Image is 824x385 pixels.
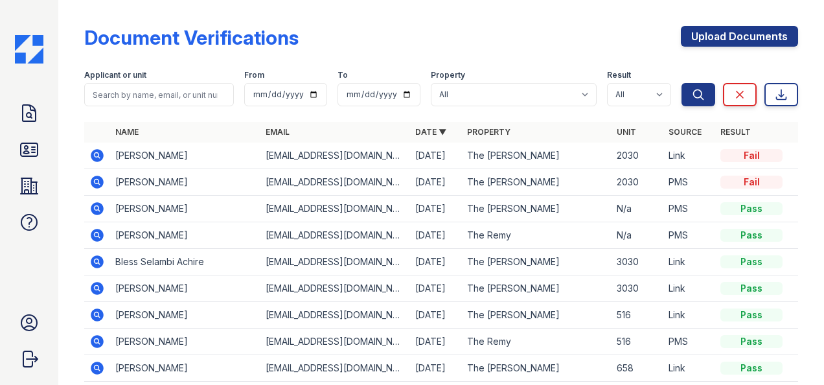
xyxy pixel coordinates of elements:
[462,143,612,169] td: The [PERSON_NAME]
[462,196,612,222] td: The [PERSON_NAME]
[462,169,612,196] td: The [PERSON_NAME]
[260,355,410,382] td: [EMAIL_ADDRESS][DOMAIN_NAME]
[110,249,260,275] td: Bless Selambi Achire
[260,196,410,222] td: [EMAIL_ADDRESS][DOMAIN_NAME]
[410,143,462,169] td: [DATE]
[110,329,260,355] td: [PERSON_NAME]
[462,355,612,382] td: The [PERSON_NAME]
[612,329,663,355] td: 516
[612,196,663,222] td: N/a
[110,302,260,329] td: [PERSON_NAME]
[110,355,260,382] td: [PERSON_NAME]
[410,275,462,302] td: [DATE]
[410,355,462,382] td: [DATE]
[110,275,260,302] td: [PERSON_NAME]
[720,127,751,137] a: Result
[720,362,783,375] div: Pass
[663,249,715,275] td: Link
[663,196,715,222] td: PMS
[84,70,146,80] label: Applicant or unit
[467,127,510,137] a: Property
[612,249,663,275] td: 3030
[617,127,636,137] a: Unit
[663,222,715,249] td: PMS
[260,275,410,302] td: [EMAIL_ADDRESS][DOMAIN_NAME]
[663,302,715,329] td: Link
[244,70,264,80] label: From
[415,127,446,137] a: Date ▼
[462,302,612,329] td: The [PERSON_NAME]
[612,302,663,329] td: 516
[720,149,783,162] div: Fail
[110,169,260,196] td: [PERSON_NAME]
[669,127,702,137] a: Source
[260,169,410,196] td: [EMAIL_ADDRESS][DOMAIN_NAME]
[612,222,663,249] td: N/a
[663,169,715,196] td: PMS
[462,222,612,249] td: The Remy
[681,26,798,47] a: Upload Documents
[612,275,663,302] td: 3030
[260,329,410,355] td: [EMAIL_ADDRESS][DOMAIN_NAME]
[266,127,290,137] a: Email
[84,83,234,106] input: Search by name, email, or unit number
[663,275,715,302] td: Link
[663,355,715,382] td: Link
[720,309,783,321] div: Pass
[431,70,465,80] label: Property
[720,176,783,189] div: Fail
[110,196,260,222] td: [PERSON_NAME]
[260,249,410,275] td: [EMAIL_ADDRESS][DOMAIN_NAME]
[410,169,462,196] td: [DATE]
[720,229,783,242] div: Pass
[115,127,139,137] a: Name
[720,335,783,348] div: Pass
[410,249,462,275] td: [DATE]
[410,302,462,329] td: [DATE]
[462,275,612,302] td: The [PERSON_NAME]
[84,26,299,49] div: Document Verifications
[110,143,260,169] td: [PERSON_NAME]
[410,222,462,249] td: [DATE]
[462,329,612,355] td: The Remy
[110,222,260,249] td: [PERSON_NAME]
[607,70,631,80] label: Result
[720,255,783,268] div: Pass
[462,249,612,275] td: The [PERSON_NAME]
[612,355,663,382] td: 658
[15,35,43,64] img: CE_Icon_Blue-c292c112584629df590d857e76928e9f676e5b41ef8f769ba2f05ee15b207248.png
[612,143,663,169] td: 2030
[612,169,663,196] td: 2030
[720,282,783,295] div: Pass
[663,329,715,355] td: PMS
[410,329,462,355] td: [DATE]
[720,202,783,215] div: Pass
[338,70,348,80] label: To
[260,302,410,329] td: [EMAIL_ADDRESS][DOMAIN_NAME]
[260,143,410,169] td: [EMAIL_ADDRESS][DOMAIN_NAME]
[410,196,462,222] td: [DATE]
[260,222,410,249] td: [EMAIL_ADDRESS][DOMAIN_NAME]
[663,143,715,169] td: Link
